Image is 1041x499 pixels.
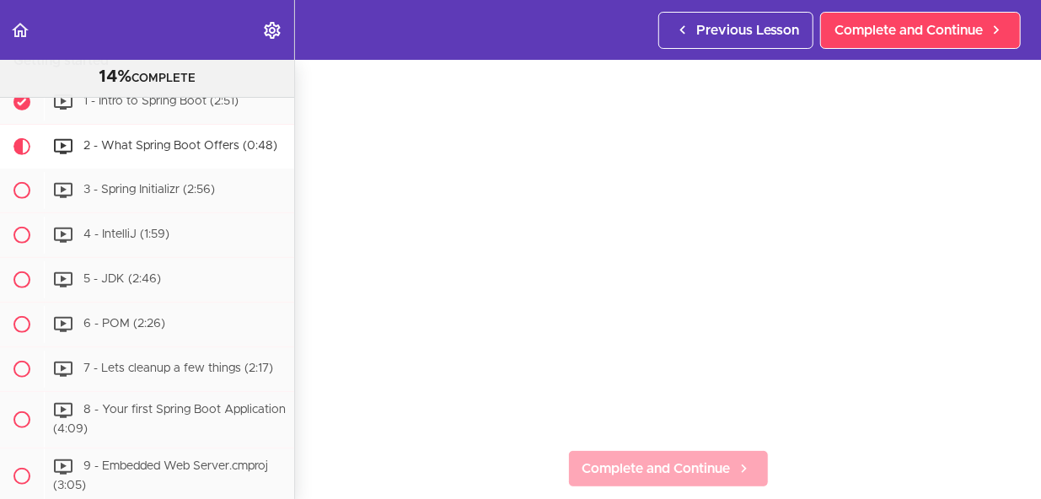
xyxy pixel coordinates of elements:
[83,95,239,107] span: 1 - Intro to Spring Boot (2:51)
[83,318,165,330] span: 6 - POM (2:26)
[83,184,215,196] span: 3 - Spring Initializr (2:56)
[582,459,731,479] span: Complete and Continue
[53,404,286,435] span: 8 - Your first Spring Boot Application (4:09)
[53,460,268,491] span: 9 - Embedded Web Server.cmproj (3:05)
[83,362,273,374] span: 7 - Lets cleanup a few things (2:17)
[329,41,1007,423] iframe: Video Player
[262,20,282,40] svg: Settings Menu
[83,140,277,152] span: 2 - What Spring Boot Offers (0:48)
[99,68,131,85] span: 14%
[10,20,30,40] svg: Back to course curriculum
[696,20,799,40] span: Previous Lesson
[21,67,273,89] div: COMPLETE
[834,20,983,40] span: Complete and Continue
[658,12,813,49] a: Previous Lesson
[83,228,169,240] span: 4 - IntelliJ (1:59)
[820,12,1021,49] a: Complete and Continue
[83,273,161,285] span: 5 - JDK (2:46)
[568,450,769,487] a: Complete and Continue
